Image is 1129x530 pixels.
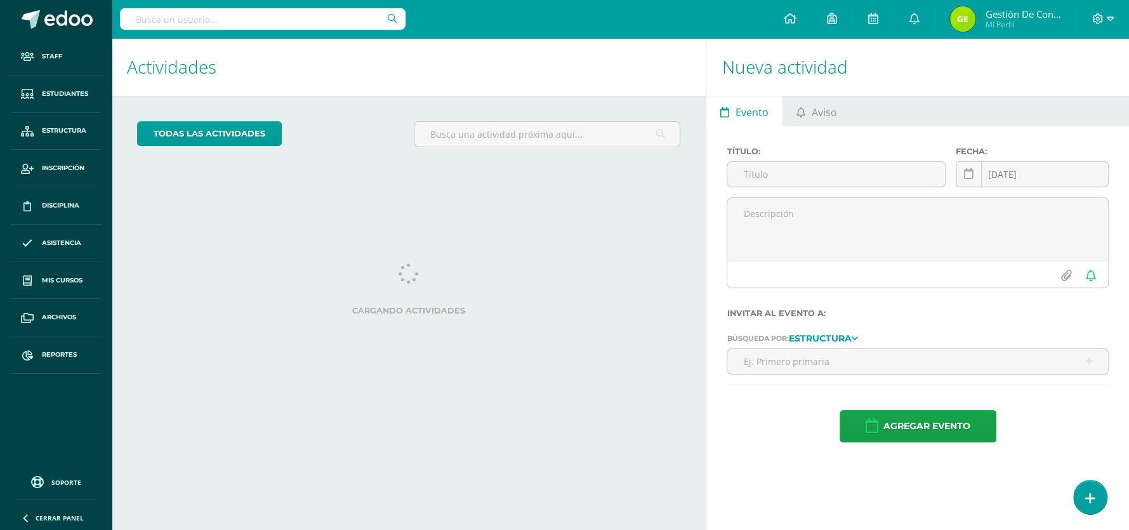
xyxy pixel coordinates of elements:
span: Estructura [42,126,86,136]
input: Busca un usuario... [120,8,406,30]
input: Título [727,162,944,187]
span: Gestión de Convivencia [985,8,1061,20]
a: Estructura [10,113,102,150]
span: Mi Perfil [985,19,1061,30]
span: Búsqueda por: [727,334,788,343]
span: Inscripción [42,163,84,173]
span: Archivos [42,312,76,322]
h1: Actividades [127,38,690,96]
a: Aviso [783,96,851,126]
label: Título: [727,147,945,156]
span: Cerrar panel [36,513,84,522]
a: todas las Actividades [137,121,282,146]
input: Ej. Primero primaria [727,349,1108,374]
a: Estudiantes [10,76,102,113]
input: Busca una actividad próxima aquí... [414,122,680,147]
a: Mis cursos [10,262,102,300]
a: Archivos [10,299,102,336]
a: Evento [706,96,782,126]
a: Asistencia [10,225,102,262]
a: Disciplina [10,187,102,225]
span: Estudiantes [42,89,88,99]
label: Invitar al evento a: [727,308,1109,318]
img: c4fdb2b3b5c0576fe729d7be1ce23d7b.png [950,6,975,32]
h1: Nueva actividad [722,38,1114,96]
span: Disciplina [42,201,79,211]
span: Evento [736,97,769,128]
span: Reportes [42,350,77,360]
a: Estructura [788,333,857,342]
label: Fecha: [956,147,1109,156]
span: Agregar evento [883,411,970,442]
span: Aviso [812,97,837,128]
a: Staff [10,38,102,76]
a: Soporte [15,473,96,490]
span: Asistencia [42,238,81,248]
strong: Estructura [788,333,851,344]
span: Soporte [51,478,81,487]
label: Cargando actividades [137,306,680,315]
span: Staff [42,51,62,62]
button: Agregar evento [840,410,996,442]
a: Inscripción [10,150,102,187]
input: Fecha de entrega [956,162,1108,187]
a: Reportes [10,336,102,374]
span: Mis cursos [42,275,83,286]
